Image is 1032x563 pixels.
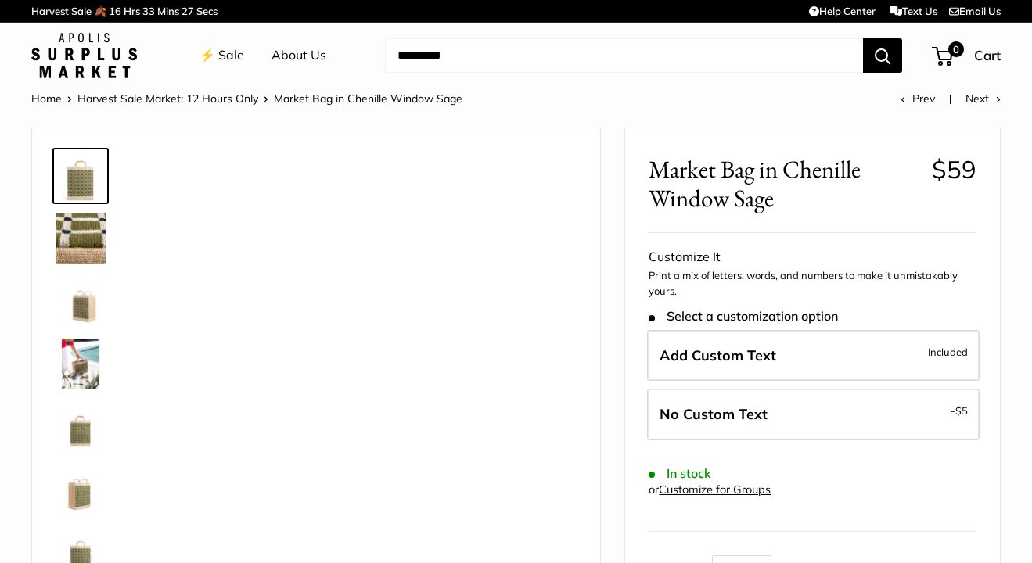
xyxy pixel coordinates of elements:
[56,213,106,264] img: Market Bag in Chenille Window Sage
[52,148,109,204] a: Market Bag in Chenille Window Sage
[649,246,976,269] div: Customize It
[52,335,109,392] a: Market Bag in Chenille Window Sage
[196,5,218,17] span: Secs
[649,155,919,213] span: Market Bag in Chenille Window Sage
[142,5,155,17] span: 33
[659,482,771,497] a: Customize for Groups
[77,91,258,106] a: Harvest Sale Market: 12 Hours Only
[949,5,1001,17] a: Email Us
[274,91,462,106] span: Market Bag in Chenille Window Sage
[56,464,106,514] img: Market Bag in Chenille Window Sage
[56,276,106,326] img: Market Bag in Chenille Window Sage
[649,309,837,324] span: Select a customization option
[52,273,109,329] a: Market Bag in Chenille Window Sage
[928,342,968,361] span: Included
[271,44,326,67] a: About Us
[182,5,194,17] span: 27
[31,91,62,106] a: Home
[647,330,980,382] label: Add Custom Text
[56,401,106,451] img: Market Bag in Chenille Window Sage
[56,151,106,201] img: Market Bag in Chenille Window Sage
[660,405,768,423] span: No Custom Text
[52,461,109,517] a: Market Bag in Chenille Window Sage
[933,43,1001,68] a: 0 Cart
[809,5,876,17] a: Help Center
[385,38,863,73] input: Search...
[56,339,106,389] img: Market Bag in Chenille Window Sage
[948,41,964,57] span: 0
[955,404,968,417] span: $5
[951,401,968,420] span: -
[863,38,902,73] button: Search
[31,33,137,78] img: Apolis: Surplus Market
[974,47,1001,63] span: Cart
[124,5,140,17] span: Hrs
[965,91,1001,106] a: Next
[52,210,109,267] a: Market Bag in Chenille Window Sage
[890,5,937,17] a: Text Us
[901,91,935,106] a: Prev
[660,346,776,364] span: Add Custom Text
[200,44,244,67] a: ⚡️ Sale
[649,466,710,481] span: In stock
[52,398,109,454] a: Market Bag in Chenille Window Sage
[649,268,976,299] p: Print a mix of letters, words, and numbers to make it unmistakably yours.
[932,154,976,185] span: $59
[649,479,771,500] div: or
[109,5,121,17] span: 16
[157,5,179,17] span: Mins
[647,389,980,440] label: Leave Blank
[31,88,462,109] nav: Breadcrumb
